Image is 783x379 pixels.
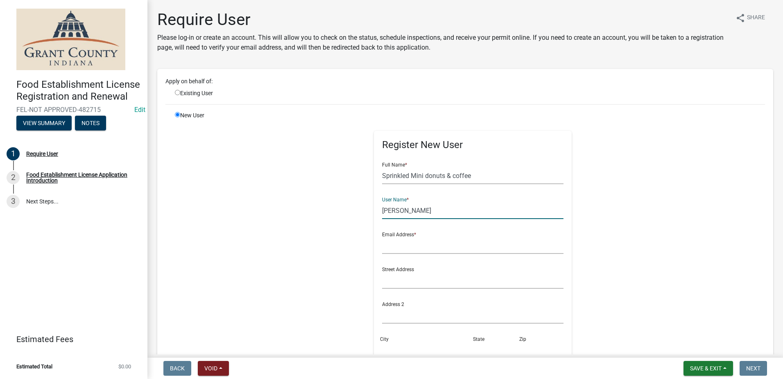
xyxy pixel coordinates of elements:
[169,89,269,98] div: Existing User
[204,365,217,372] span: Void
[157,33,729,53] p: Please log-in or create an account. This will allow you to check on the status, schedule inspecti...
[7,147,20,160] div: 1
[16,364,52,369] span: Estimated Total
[16,9,125,70] img: Grant County, Indiana
[7,171,20,184] div: 2
[683,361,733,376] button: Save & Exit
[747,13,765,23] span: Share
[740,361,767,376] button: Next
[729,10,772,26] button: shareShare
[382,139,563,151] h5: Register New User
[26,172,134,183] div: Food Establishment License Application Introduction
[26,151,58,157] div: Require User
[157,10,729,30] h1: Require User
[16,120,72,127] wm-modal-confirm: Summary
[746,365,760,372] span: Next
[690,365,722,372] span: Save & Exit
[134,106,145,114] wm-modal-confirm: Edit Application Number
[134,106,145,114] a: Edit
[7,331,134,347] a: Estimated Fees
[163,361,191,376] button: Back
[75,116,106,130] button: Notes
[198,361,229,376] button: Void
[16,106,131,114] span: FEL-NOT APPROVED-482715
[75,120,106,127] wm-modal-confirm: Notes
[16,79,141,103] h4: Food Establishment License Registration and Renewal
[118,364,131,369] span: $0.00
[170,365,185,372] span: Back
[7,195,20,208] div: 3
[159,77,771,86] div: Apply on behalf of:
[16,116,72,130] button: View Summary
[735,13,745,23] i: share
